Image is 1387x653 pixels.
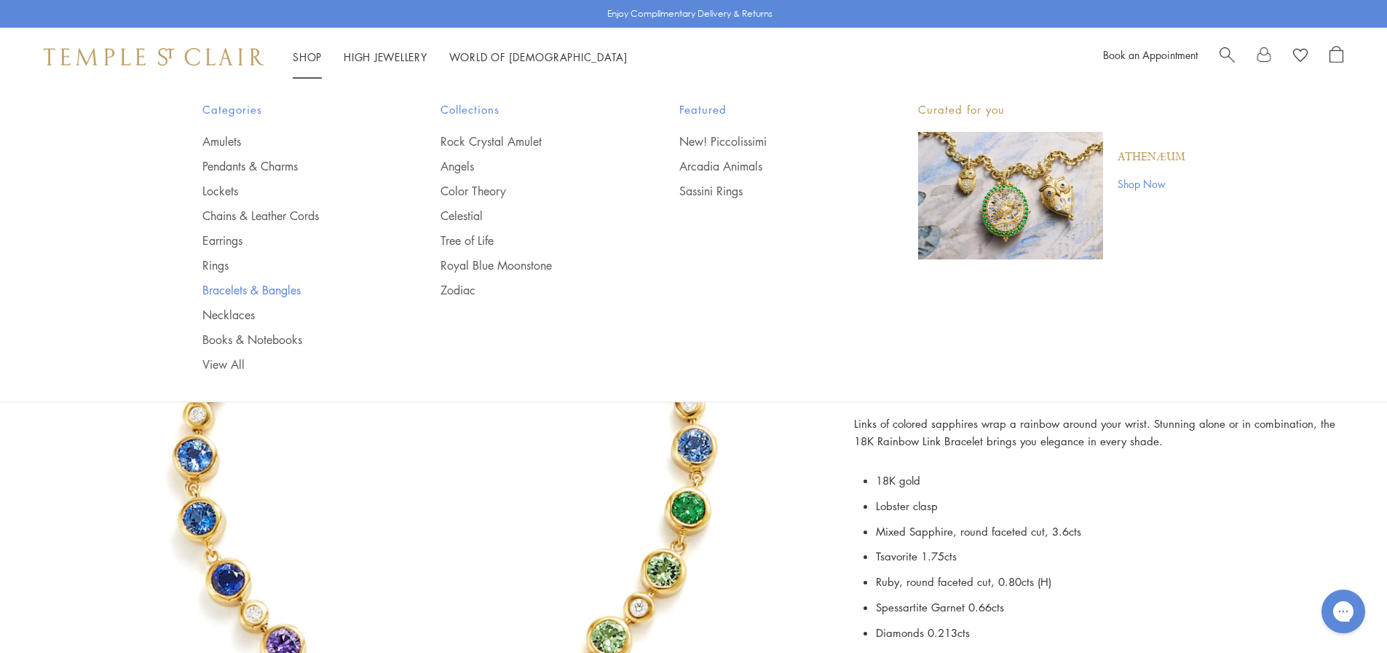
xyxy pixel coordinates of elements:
a: New! Piccolissimi [679,133,860,149]
a: Rings [202,257,383,273]
a: Royal Blue Moonstone [440,257,621,273]
a: Books & Notebooks [202,332,383,348]
a: Athenæum [1118,149,1185,165]
a: Earrings [202,232,383,249]
span: Collections [440,101,621,119]
a: Necklaces [202,307,383,323]
a: Rock Crystal Amulet [440,133,621,149]
a: Bracelets & Bangles [202,282,383,298]
span: Categories [202,101,383,119]
a: ShopShop [293,50,322,64]
li: 18K gold [876,468,1343,493]
a: World of [DEMOGRAPHIC_DATA]World of [DEMOGRAPHIC_DATA] [449,50,628,64]
li: Lobster clasp [876,493,1343,519]
img: Temple St. Clair [44,48,264,66]
a: Celestial [440,208,621,224]
a: View Wishlist [1293,46,1308,68]
iframe: Gorgias live chat messenger [1314,584,1372,638]
a: Shop Now [1118,176,1185,192]
li: Mixed Sapphire, round faceted cut, 3.6cts [876,519,1343,544]
a: View All [202,356,383,372]
li: Tsavorite 1.75cts [876,544,1343,569]
a: Zodiac [440,282,621,298]
a: Chains & Leather Cords [202,208,383,224]
li: Ruby, round faceted cut, 0.80cts (H) [876,569,1343,595]
li: Diamonds 0.213cts [876,620,1343,646]
a: Sassini Rings [679,183,860,199]
li: Spessartite Garnet 0.66cts [876,595,1343,620]
a: Angels [440,158,621,174]
span: Featured [679,101,860,119]
a: Color Theory [440,183,621,199]
p: Enjoy Complimentary Delivery & Returns [607,7,772,21]
nav: Main navigation [293,48,628,66]
a: High JewelleryHigh Jewellery [344,50,427,64]
p: Curated for you [918,101,1185,119]
a: Tree of Life [440,232,621,249]
a: Pendants & Charms [202,158,383,174]
a: Amulets [202,133,383,149]
a: Book an Appointment [1103,47,1198,62]
p: Links of colored sapphires wrap a rainbow around your wrist. Stunning alone or in combination, th... [854,415,1343,451]
a: Search [1220,46,1235,68]
a: Lockets [202,183,383,199]
a: Open Shopping Bag [1329,46,1343,68]
a: Arcadia Animals [679,158,860,174]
